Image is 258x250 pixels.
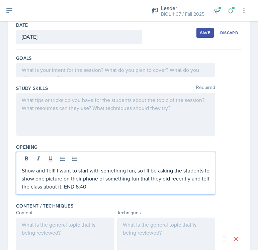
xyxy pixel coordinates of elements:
[161,4,204,12] div: Leader
[217,28,242,38] button: Discard
[16,22,28,28] label: Date
[22,166,209,191] p: Show and Tell! I want to start with something fun, so I'll be asking the students to show one pic...
[117,209,216,216] div: Techniques
[196,85,215,92] span: Required
[16,203,73,209] label: Content / Techniques
[196,28,214,38] button: Save
[16,144,37,150] label: Opening
[16,209,114,216] div: Content
[16,55,32,61] label: Goals
[200,30,210,35] div: Save
[16,85,48,92] label: Study Skills
[220,30,238,35] div: Discard
[161,11,204,18] div: BIOL 1107 / Fall 2025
